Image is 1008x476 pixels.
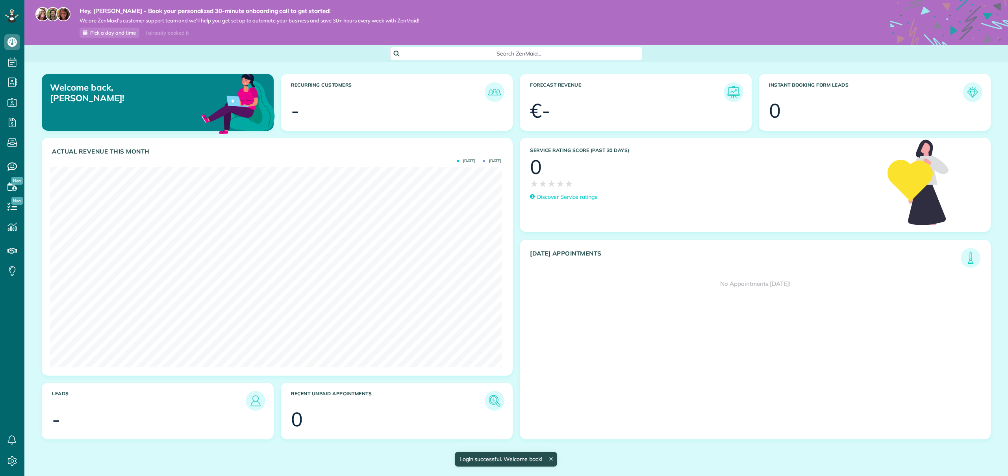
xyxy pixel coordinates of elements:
h3: Actual Revenue this month [52,148,504,155]
span: ★ [530,177,539,191]
img: icon_unpaid_appointments-47b8ce3997adf2238b356f14209ab4cced10bd1f174958f3ca8f1d0dd7fffeee.png [487,393,502,409]
div: I already booked it [141,28,193,38]
span: [DATE] [457,159,475,163]
span: Pick a day and time [90,30,136,36]
img: icon_leads-1bed01f49abd5b7fead27621c3d59655bb73ed531f8eeb49469d10e621d6b896.png [248,393,263,409]
span: New [11,177,23,185]
div: 0 [769,101,781,120]
h3: Leads [52,391,246,411]
img: icon_recurring_customers-cf858462ba22bcd05b5a5880d41d6543d210077de5bb9ebc9590e49fd87d84ed.png [487,84,502,100]
span: ★ [565,177,573,191]
a: Discover Service ratings [530,193,597,201]
h3: Recent unpaid appointments [291,391,485,411]
div: 0 [291,409,303,429]
div: No Appointments [DATE]! [520,268,990,300]
h3: Service Rating score (past 30 days) [530,148,880,153]
img: jorge-587dff0eeaa6aab1f244e6dc62b8924c3b6ad411094392a53c71c6c4a576187d.jpg [46,7,60,21]
p: Welcome back, [PERSON_NAME]! [50,82,201,103]
h3: Instant Booking Form Leads [769,82,963,102]
div: - [52,409,60,429]
img: icon_form_leads-04211a6a04a5b2264e4ee56bc0799ec3eb69b7e499cbb523a139df1d13a81ae0.png [965,84,980,100]
div: - [291,101,299,120]
img: michelle-19f622bdf1676172e81f8f8fba1fb50e276960ebfe0243fe18214015130c80e4.jpg [56,7,70,21]
h3: Forecast Revenue [530,82,724,102]
h3: [DATE] Appointments [530,250,961,268]
img: dashboard_welcome-42a62b7d889689a78055ac9021e634bf52bae3f8056760290aed330b23ab8690.png [200,65,276,141]
div: 0 [530,157,542,177]
div: Login successful. Welcome back! [454,452,557,467]
div: €- [530,101,550,120]
span: ★ [547,177,556,191]
img: maria-72a9807cf96188c08ef61303f053569d2e2a8a1cde33d635c8a3ac13582a053d.jpg [35,7,50,21]
img: icon_todays_appointments-901f7ab196bb0bea1936b74009e4eb5ffbc2d2711fa7634e0d609ed5ef32b18b.png [963,250,978,266]
p: Discover Service ratings [537,193,597,201]
span: ★ [556,177,565,191]
img: icon_forecast_revenue-8c13a41c7ed35a8dcfafea3cbb826a0462acb37728057bba2d056411b612bbbe.png [726,84,741,100]
span: New [11,197,23,205]
span: We are ZenMaid’s customer support team and we’ll help you get set up to automate your business an... [80,17,419,24]
a: Pick a day and time [80,28,139,38]
span: ★ [539,177,547,191]
strong: Hey, [PERSON_NAME] - Book your personalized 30-minute onboarding call to get started! [80,7,419,15]
h3: Recurring Customers [291,82,485,102]
span: [DATE] [483,159,501,163]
